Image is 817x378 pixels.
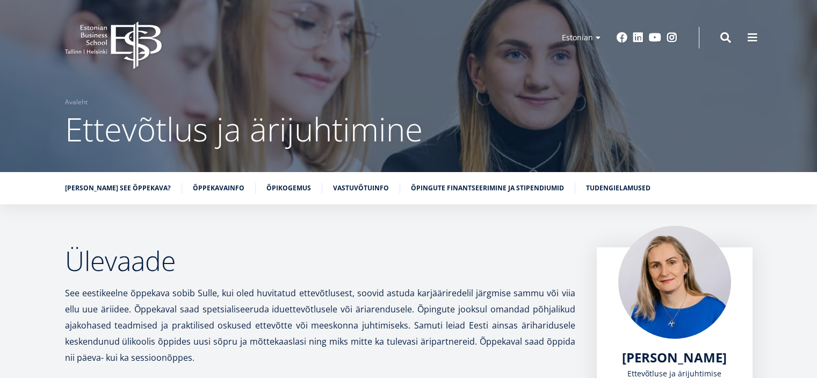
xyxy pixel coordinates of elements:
p: See eestikeelne õppekava sobib Sulle, kui oled huvitatud ettevõtlusest, soovid astuda karjäärired... [65,285,575,366]
a: Facebook [617,32,627,43]
a: Avaleht [65,97,88,108]
a: [PERSON_NAME] [622,350,727,366]
a: Õpingute finantseerimine ja stipendiumid [411,183,564,194]
h2: Ülevaade [65,247,575,274]
span: [PERSON_NAME] [622,348,727,366]
a: Õppekavainfo [193,183,244,194]
a: Youtube [649,32,661,43]
a: Vastuvõtuinfo [333,183,389,194]
a: Tudengielamused [586,183,650,194]
a: Instagram [667,32,677,43]
span: Ettevõtlus ja ärijuhtimine [65,107,423,151]
img: a [618,226,731,339]
a: [PERSON_NAME] see õppekava? [65,183,171,194]
a: Õpikogemus [266,183,311,194]
a: Linkedin [633,32,644,43]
